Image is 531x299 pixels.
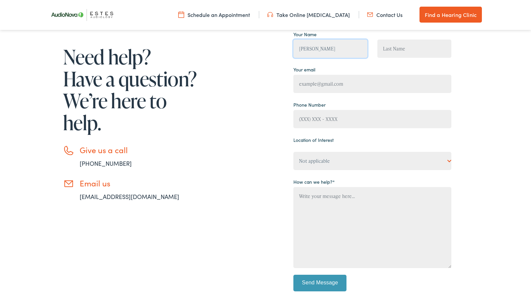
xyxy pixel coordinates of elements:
input: Last Name [377,40,451,58]
img: utility icon [267,11,273,18]
a: Find a Hearing Clinic [419,7,482,23]
label: Phone Number [293,101,326,108]
a: [PHONE_NUMBER] [80,159,132,167]
h3: Give us a call [80,145,199,155]
form: Contact form [293,29,451,296]
input: Send Message [293,275,346,291]
img: utility icon [178,11,184,18]
label: Your email [293,66,315,73]
input: example@gmail.com [293,75,451,93]
label: Location of Interest [293,137,334,144]
a: Take Online [MEDICAL_DATA] [267,11,350,18]
input: First Name [293,40,367,58]
a: Schedule an Appointment [178,11,250,18]
h1: Need help? Have a question? We’re here to help. [63,46,199,134]
h3: Email us [80,178,199,188]
input: (XXX) XXX - XXXX [293,110,451,128]
label: Your Name [293,31,317,38]
img: utility icon [367,11,373,18]
label: How can we help? [293,178,335,185]
a: Contact Us [367,11,403,18]
a: [EMAIL_ADDRESS][DOMAIN_NAME] [80,192,179,201]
